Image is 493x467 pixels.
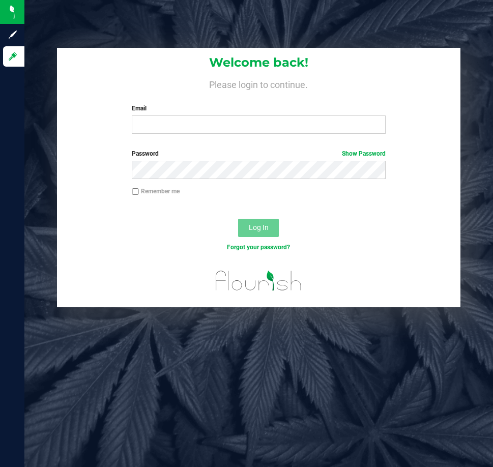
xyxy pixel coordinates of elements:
span: Log In [249,223,269,231]
img: flourish_logo.svg [208,262,309,299]
inline-svg: Log in [8,51,18,62]
a: Forgot your password? [227,244,290,251]
inline-svg: Sign up [8,30,18,40]
h4: Please login to continue. [57,77,460,90]
h1: Welcome back! [57,56,460,69]
label: Email [132,104,385,113]
a: Show Password [342,150,386,157]
button: Log In [238,219,279,237]
input: Remember me [132,188,139,195]
label: Remember me [132,187,180,196]
span: Password [132,150,159,157]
